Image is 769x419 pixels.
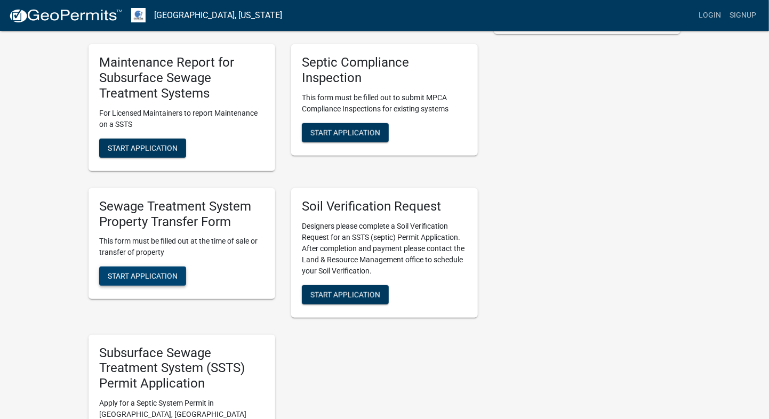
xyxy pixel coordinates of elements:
[694,5,725,26] a: Login
[99,199,265,230] h5: Sewage Treatment System Property Transfer Form
[108,272,178,280] span: Start Application
[310,290,380,299] span: Start Application
[131,8,146,22] img: Otter Tail County, Minnesota
[302,123,389,142] button: Start Application
[725,5,760,26] a: Signup
[99,139,186,158] button: Start Application
[99,236,265,258] p: This form must be filled out at the time of sale or transfer of property
[99,267,186,286] button: Start Application
[99,345,265,391] h5: Subsurface Sewage Treatment System (SSTS) Permit Application
[99,108,265,130] p: For Licensed Maintainers to report Maintenance on a SSTS
[154,6,282,25] a: [GEOGRAPHIC_DATA], [US_STATE]
[302,199,467,214] h5: Soil Verification Request
[108,143,178,152] span: Start Application
[302,221,467,277] p: Designers please complete a Soil Verification Request for an SSTS (septic) Permit Application. Af...
[99,55,265,101] h5: Maintenance Report for Subsurface Sewage Treatment Systems
[302,285,389,304] button: Start Application
[302,92,467,115] p: This form must be filled out to submit MPCA Compliance Inspections for existing systems
[302,55,467,86] h5: Septic Compliance Inspection
[310,128,380,136] span: Start Application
